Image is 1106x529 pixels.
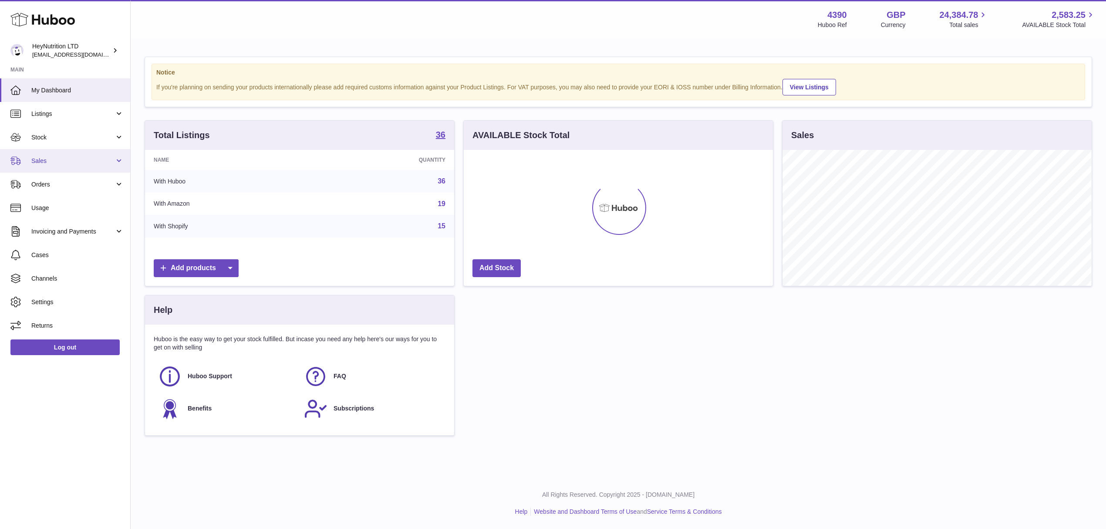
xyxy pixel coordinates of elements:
strong: GBP [887,9,905,21]
span: Stock [31,133,115,142]
strong: Notice [156,68,1080,77]
h3: Sales [791,129,814,141]
th: Name [145,150,314,170]
p: All Rights Reserved. Copyright 2025 - [DOMAIN_NAME] [138,491,1099,499]
span: FAQ [334,372,346,380]
span: Orders [31,180,115,189]
a: 15 [438,222,445,230]
span: Usage [31,204,124,212]
th: Quantity [314,150,454,170]
h3: AVAILABLE Stock Total [472,129,570,141]
a: Website and Dashboard Terms of Use [534,508,637,515]
a: 2,583.25 AVAILABLE Stock Total [1022,9,1096,29]
td: With Shopify [145,215,314,237]
a: FAQ [304,365,441,388]
span: Total sales [949,21,988,29]
a: 24,384.78 Total sales [939,9,988,29]
span: AVAILABLE Stock Total [1022,21,1096,29]
a: Add products [154,259,239,277]
div: Huboo Ref [818,21,847,29]
a: Service Terms & Conditions [647,508,722,515]
strong: 36 [436,130,445,139]
div: Currency [881,21,906,29]
a: Log out [10,339,120,355]
p: Huboo is the easy way to get your stock fulfilled. But incase you need any help here's our ways f... [154,335,445,352]
h3: Total Listings [154,129,210,141]
a: 36 [438,177,445,185]
div: HeyNutrition LTD [32,42,111,59]
td: With Huboo [145,170,314,193]
td: With Amazon [145,193,314,215]
span: Cases [31,251,124,259]
span: Settings [31,298,124,306]
span: Benefits [188,404,212,413]
span: Returns [31,322,124,330]
span: Listings [31,110,115,118]
a: Add Stock [472,259,521,277]
span: Channels [31,275,124,283]
span: Subscriptions [334,404,374,413]
span: [EMAIL_ADDRESS][DOMAIN_NAME] [32,51,128,58]
li: and [531,508,722,516]
span: Sales [31,157,115,165]
span: My Dashboard [31,86,124,95]
div: If you're planning on sending your products internationally please add required customs informati... [156,78,1080,95]
strong: 4390 [827,9,847,21]
a: Help [515,508,528,515]
span: 2,583.25 [1052,9,1086,21]
a: Benefits [158,397,295,420]
a: Huboo Support [158,365,295,388]
img: info@heynutrition.com [10,44,24,57]
span: 24,384.78 [939,9,978,21]
span: Invoicing and Payments [31,227,115,236]
span: Huboo Support [188,372,232,380]
a: 19 [438,200,445,207]
h3: Help [154,304,172,316]
a: Subscriptions [304,397,441,420]
a: 36 [436,130,445,141]
a: View Listings [782,79,836,95]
